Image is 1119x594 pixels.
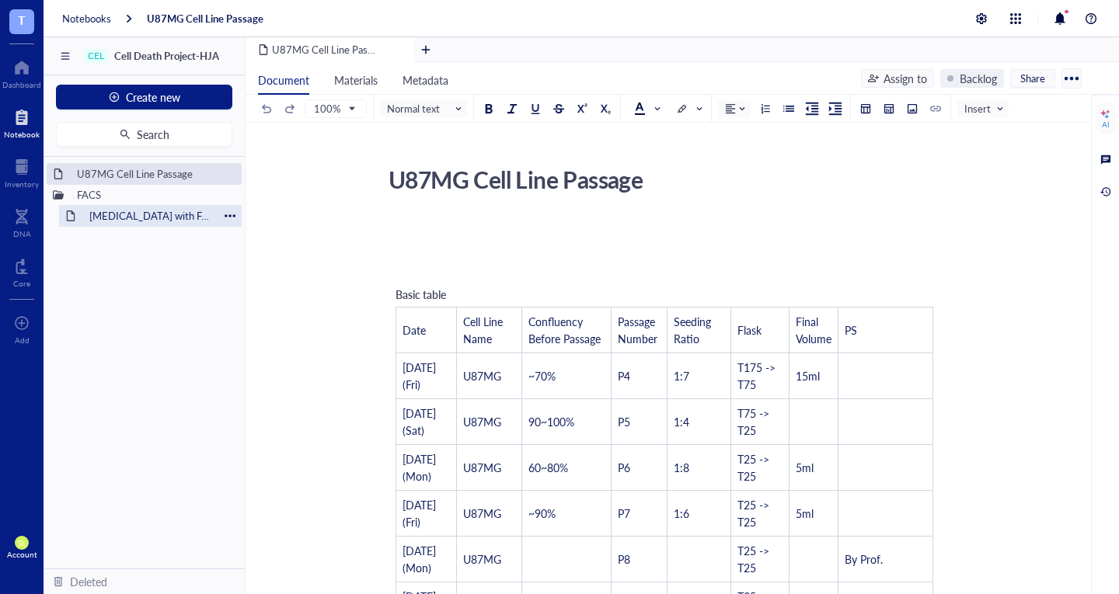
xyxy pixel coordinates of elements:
[845,551,883,567] span: By Prof.
[56,122,232,147] button: Search
[528,368,556,384] span: ~70%
[403,497,439,530] span: [DATE] (Fri)
[62,12,111,26] a: Notebooks
[137,128,169,141] span: Search
[2,55,41,89] a: Dashboard
[618,314,658,346] span: Passage Number
[737,322,762,338] span: Flask
[674,314,714,346] span: Seeding Ratio
[403,543,439,575] span: [DATE] (Mon)
[528,505,556,521] span: ~90%
[7,550,37,559] div: Account
[1020,71,1045,85] span: Share
[70,184,235,206] div: FACS
[13,254,30,288] a: Core
[147,12,263,26] a: U87MG Cell Line Passage
[403,360,439,392] span: [DATE] (Fri)
[18,539,25,547] span: SL
[674,414,689,429] span: 1:4
[737,543,772,575] span: T25 -> T25
[2,80,41,89] div: Dashboard
[70,573,107,590] div: Deleted
[387,102,463,116] span: Normal text
[796,368,820,384] span: 15ml
[4,130,40,139] div: Notebook
[618,505,630,521] span: P7
[334,72,378,88] span: Materials
[618,414,630,429] span: P5
[15,335,30,345] div: Add
[403,405,439,438] span: [DATE] (Sat)
[1010,69,1055,88] button: Share
[618,460,630,475] span: P6
[403,322,426,338] span: Date
[463,414,501,429] span: U87MG
[463,505,501,521] span: U87MG
[737,451,772,484] span: T25 -> T25
[5,179,39,189] div: Inventory
[56,85,232,109] button: Create new
[796,505,814,521] span: 5ml
[5,155,39,189] a: Inventory
[528,314,601,346] span: Confluency Before Passage
[618,551,630,567] span: P8
[845,322,857,338] span: PS
[964,102,1005,116] span: Insert
[528,414,574,429] span: 90~100%
[13,279,30,288] div: Core
[884,70,927,87] div: Assign to
[403,72,448,88] span: Metadata
[82,205,218,227] div: [MEDICAL_DATA] with FACSymphonyA1
[463,368,501,384] span: U87MG
[314,102,354,116] span: 100%
[126,91,180,103] span: Create new
[382,160,935,199] div: U87MG Cell Line Passage
[674,505,689,521] span: 1:6
[70,163,235,185] div: U87MG Cell Line Passage
[13,229,31,238] div: DNA
[4,105,40,139] a: Notebook
[528,460,568,475] span: 60~80%
[13,204,31,238] a: DNA
[18,10,26,30] span: T
[258,72,309,88] span: Document
[796,460,814,475] span: 5ml
[796,314,831,346] span: Final Volume
[463,314,506,346] span: Cell Line Name
[396,287,446,302] span: Basic table
[674,460,689,475] span: 1:8
[463,551,501,567] span: U87MG
[618,368,630,384] span: P4
[674,368,689,384] span: 1:7
[463,460,501,475] span: U87MG
[960,70,997,87] div: Backlog
[403,451,439,484] span: [DATE] (Mon)
[1102,120,1110,129] div: AI
[737,360,779,392] span: T175 -> T75
[737,405,772,438] span: T75 -> T25
[114,48,219,63] span: Cell Death Project-HJA
[737,497,772,530] span: T25 -> T25
[88,50,104,61] div: CEL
